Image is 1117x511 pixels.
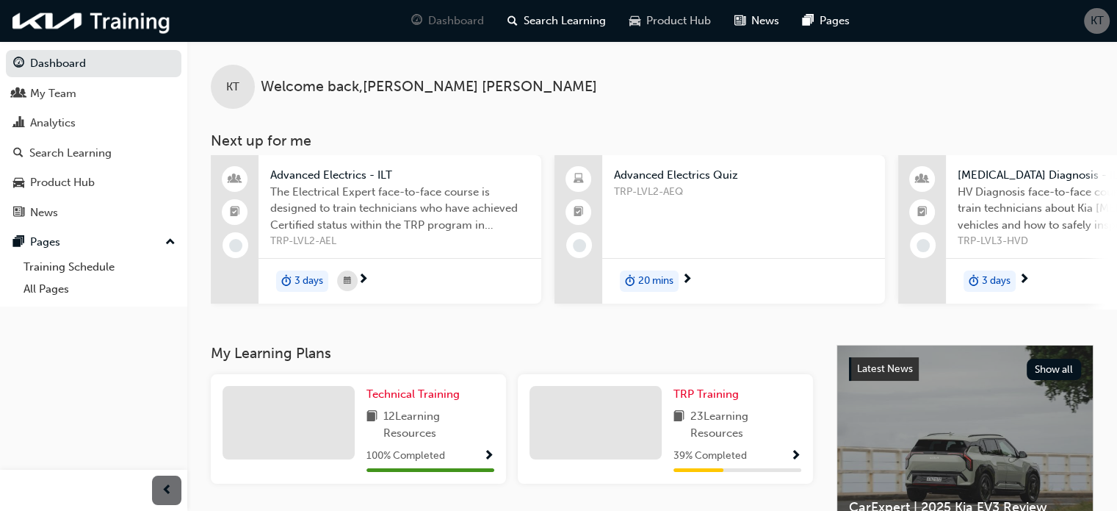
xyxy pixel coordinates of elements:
span: 3 days [294,273,323,290]
button: KT [1084,8,1110,34]
span: car-icon [629,12,640,30]
h3: My Learning Plans [211,345,813,362]
span: search-icon [507,12,518,30]
span: duration-icon [625,272,635,291]
span: up-icon [165,233,176,252]
button: Show Progress [483,447,494,465]
button: Pages [6,229,181,256]
h3: Next up for me [187,132,1117,149]
span: Product Hub [646,12,711,29]
span: duration-icon [969,272,979,291]
a: TRP Training [673,386,745,403]
span: calendar-icon [344,272,351,290]
span: 23 Learning Resources [690,408,801,441]
div: Pages [30,234,60,251]
span: news-icon [13,207,24,220]
a: Analytics [6,110,181,137]
a: News [6,199,181,226]
a: Search Learning [6,140,181,167]
span: duration-icon [281,272,292,291]
button: DashboardMy TeamAnalyticsSearch LearningProduct HubNews [6,47,181,229]
span: 20 mins [638,273,673,290]
span: next-icon [1019,274,1030,287]
span: 100 % Completed [366,448,445,465]
span: The Electrical Expert face-to-face course is designed to train technicians who have achieved Cert... [270,184,529,234]
a: My Team [6,80,181,107]
span: Pages [820,12,850,29]
button: Show all [1027,359,1082,380]
span: guage-icon [13,57,24,71]
div: Search Learning [29,145,112,162]
span: guage-icon [411,12,422,30]
span: 3 days [982,273,1011,290]
a: car-iconProduct Hub [618,6,723,36]
span: prev-icon [162,482,173,500]
div: Analytics [30,115,76,132]
a: All Pages [18,278,181,301]
span: Search Learning [524,12,606,29]
span: search-icon [13,147,24,160]
span: TRP-LVL2-AEQ [614,184,873,201]
span: KT [226,79,239,96]
span: TRP Training [673,387,739,401]
span: people-icon [13,87,24,101]
img: kia-training [7,6,176,36]
span: learningRecordVerb_NONE-icon [573,239,586,252]
a: news-iconNews [723,6,791,36]
span: pages-icon [803,12,814,30]
a: pages-iconPages [791,6,861,36]
span: car-icon [13,176,24,190]
span: pages-icon [13,236,24,249]
a: Latest NewsShow all [849,357,1081,381]
span: News [751,12,779,29]
div: Product Hub [30,174,95,191]
span: people-icon [917,170,928,189]
span: Show Progress [483,450,494,463]
span: chart-icon [13,117,24,130]
a: Advanced Electrics - ILTThe Electrical Expert face-to-face course is designed to train technician... [211,155,541,304]
span: book-icon [673,408,684,441]
a: guage-iconDashboard [400,6,496,36]
a: Advanced Electrics QuizTRP-LVL2-AEQduration-icon20 mins [554,155,885,304]
span: laptop-icon [574,170,584,189]
span: Welcome back , [PERSON_NAME] [PERSON_NAME] [261,79,597,96]
span: 39 % Completed [673,448,747,465]
a: search-iconSearch Learning [496,6,618,36]
a: Technical Training [366,386,466,403]
span: book-icon [366,408,377,441]
span: Technical Training [366,387,460,401]
button: Show Progress [790,447,801,465]
a: Dashboard [6,50,181,77]
span: booktick-icon [230,203,240,222]
span: KT [1091,12,1104,29]
span: booktick-icon [917,203,928,222]
div: News [30,204,58,221]
span: people-icon [230,170,240,189]
span: news-icon [734,12,745,30]
div: My Team [30,85,76,102]
span: TRP-LVL2-AEL [270,233,529,250]
span: Dashboard [428,12,484,29]
span: learningRecordVerb_NONE-icon [229,239,242,252]
a: Training Schedule [18,256,181,279]
span: Show Progress [790,450,801,463]
span: 12 Learning Resources [383,408,494,441]
span: next-icon [358,274,369,287]
span: Advanced Electrics - ILT [270,167,529,184]
span: booktick-icon [574,203,584,222]
a: Product Hub [6,169,181,196]
span: Latest News [857,362,913,375]
span: Advanced Electrics Quiz [614,167,873,184]
span: learningRecordVerb_NONE-icon [917,239,930,252]
span: next-icon [682,274,693,287]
